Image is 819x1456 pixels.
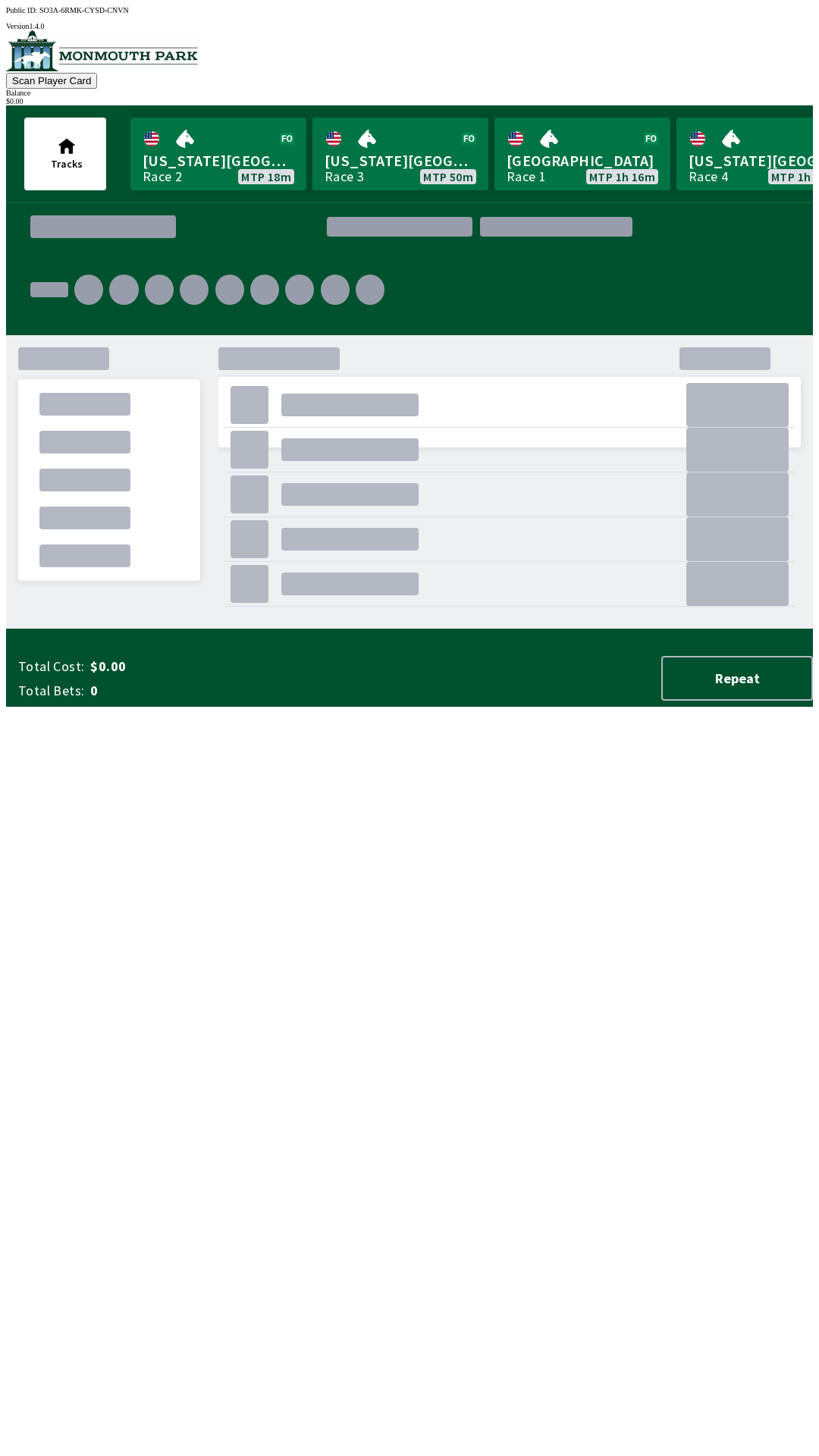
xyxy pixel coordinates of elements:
div: $ 0.00 [6,97,813,105]
div: . [39,507,130,529]
span: 0 [90,682,329,700]
div: . [281,573,418,595]
a: [US_STATE][GEOGRAPHIC_DATA]Race 3MTP 50m [312,118,488,190]
span: Repeat [675,670,799,687]
div: . [215,275,244,305]
div: . [231,565,268,603]
div: Balance [6,89,813,97]
div: . [109,275,138,305]
div: . [686,517,789,561]
div: . [281,528,418,551]
div: Race 4 [689,171,728,183]
span: [GEOGRAPHIC_DATA] [507,151,658,171]
span: MTP 18m [241,171,291,183]
div: . [686,383,789,427]
span: [US_STATE][GEOGRAPHIC_DATA] [325,151,476,171]
div: Race 3 [325,171,364,183]
div: . [231,431,268,469]
div: . [686,472,789,516]
button: Repeat [661,656,813,701]
div: . [39,469,130,491]
div: Version 1.4.0 [6,22,813,30]
div: . [231,386,268,424]
span: MTP 1h 16m [589,171,655,183]
div: . [321,275,350,305]
span: $0.00 [90,657,329,676]
button: Scan Player Card [6,73,97,89]
div: . [231,520,268,558]
div: Race 2 [143,171,182,183]
div: . [250,275,279,305]
div: . [18,347,109,370]
div: Race 1 [507,171,546,183]
div: . [145,275,174,305]
div: . [281,483,418,506]
span: Total Cost: [18,657,84,676]
div: . [30,282,68,297]
span: [US_STATE][GEOGRAPHIC_DATA] [143,151,294,171]
div: . [231,475,268,513]
div: . [281,438,418,461]
a: [US_STATE][GEOGRAPHIC_DATA]Race 2MTP 18m [130,118,306,190]
div: Public ID: [6,6,813,14]
span: Tracks [51,157,83,171]
div: . [391,268,789,344]
div: . [686,562,789,606]
span: Total Bets: [18,682,84,700]
div: . [686,428,789,472]
div: . [640,221,789,233]
div: . [281,394,418,416]
div: . [39,544,130,567]
a: [GEOGRAPHIC_DATA]Race 1MTP 1h 16m [494,118,670,190]
div: . [356,275,384,305]
div: . [39,431,130,453]
div: . [180,275,209,305]
img: venue logo [6,30,198,71]
span: SO3A-6RMK-CYSD-CNVN [39,6,129,14]
div: . [39,393,130,416]
button: Tracks [24,118,106,190]
span: MTP 50m [423,171,473,183]
div: . [74,275,103,305]
div: . [285,275,314,305]
div: . [218,463,801,629]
